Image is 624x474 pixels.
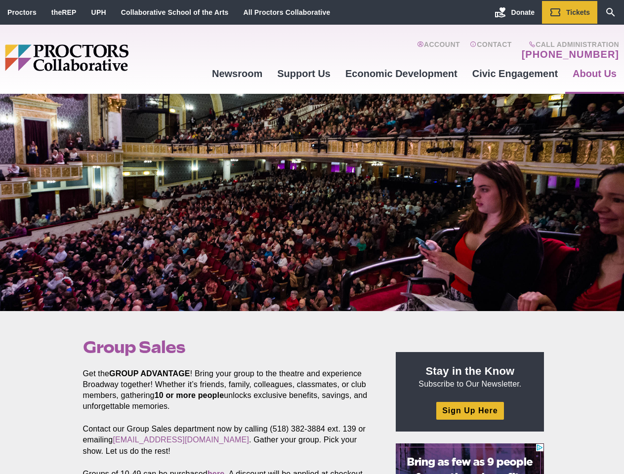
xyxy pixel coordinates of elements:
[436,402,503,419] a: Sign Up Here
[7,8,37,16] a: Proctors
[522,48,619,60] a: [PHONE_NUMBER]
[243,8,330,16] a: All Proctors Collaborative
[597,1,624,24] a: Search
[83,424,374,456] p: Contact our Group Sales department now by calling (518) 382-3884 ext. 139 or emailing . Gather yo...
[511,8,535,16] span: Donate
[155,391,224,399] strong: 10 or more people
[566,8,590,16] span: Tickets
[542,1,597,24] a: Tickets
[51,8,77,16] a: theREP
[113,435,249,444] a: [EMAIL_ADDRESS][DOMAIN_NAME]
[121,8,229,16] a: Collaborative School of the Arts
[83,368,374,412] p: Get the ! Bring your group to the theatre and experience Broadway together! Whether it’s friends,...
[83,338,374,356] h1: Group Sales
[487,1,542,24] a: Donate
[519,40,619,48] span: Call Administration
[465,60,565,87] a: Civic Engagement
[205,60,270,87] a: Newsroom
[91,8,106,16] a: UPH
[417,40,460,60] a: Account
[470,40,512,60] a: Contact
[338,60,465,87] a: Economic Development
[408,364,532,390] p: Subscribe to Our Newsletter.
[109,369,190,378] strong: GROUP ADVANTAGE
[426,365,515,377] strong: Stay in the Know
[270,60,338,87] a: Support Us
[565,60,624,87] a: About Us
[5,44,205,71] img: Proctors logo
